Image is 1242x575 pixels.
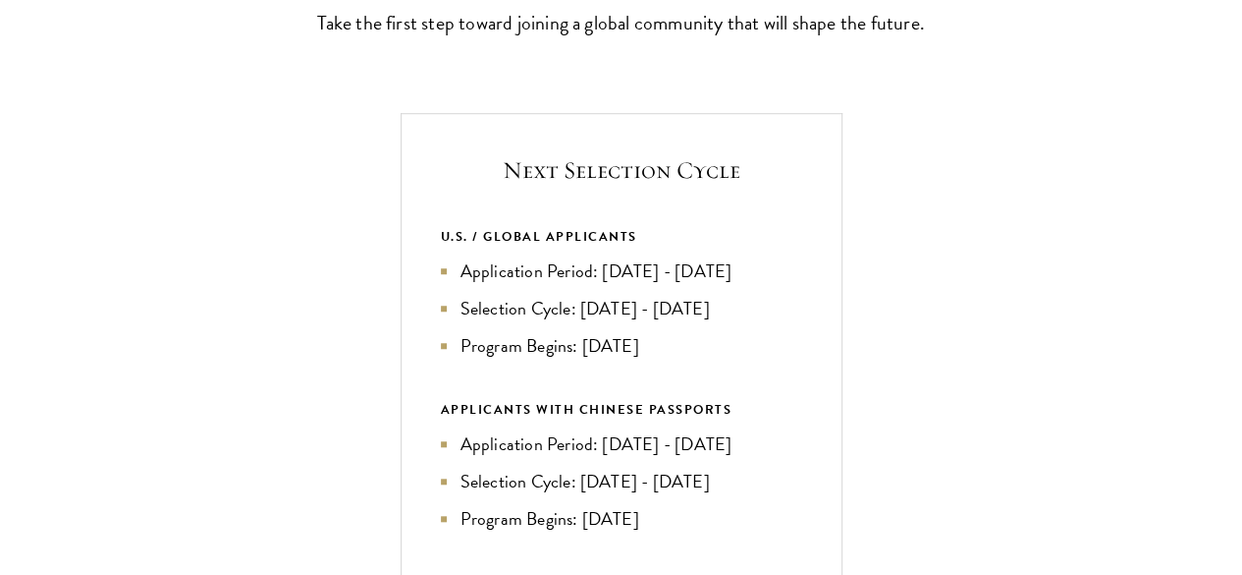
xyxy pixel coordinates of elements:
li: Program Begins: [DATE] [441,332,802,360]
p: Take the first step toward joining a global community that will shape the future. [317,6,926,39]
li: Application Period: [DATE] - [DATE] [441,258,802,285]
li: Application Period: [DATE] - [DATE] [441,431,802,458]
li: Program Begins: [DATE] [441,505,802,533]
div: APPLICANTS WITH CHINESE PASSPORTS [441,399,802,421]
li: Selection Cycle: [DATE] - [DATE] [441,295,802,322]
h5: Next Selection Cycle [441,153,802,187]
li: Selection Cycle: [DATE] - [DATE] [441,468,802,495]
div: U.S. / GLOBAL APPLICANTS [441,226,802,248]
